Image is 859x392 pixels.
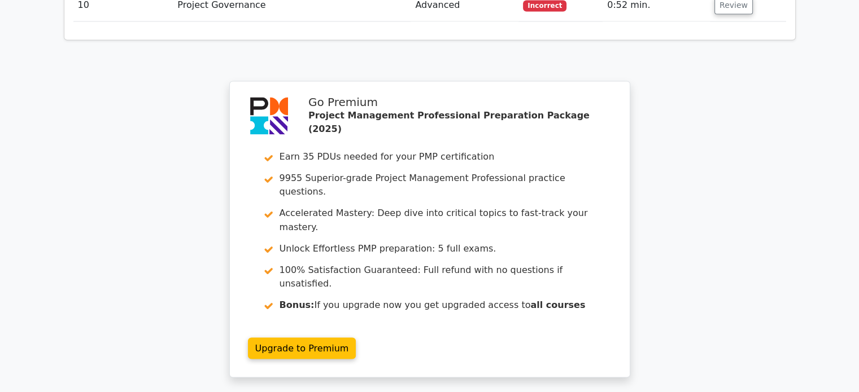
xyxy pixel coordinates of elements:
[248,337,356,359] a: Upgrade to Premium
